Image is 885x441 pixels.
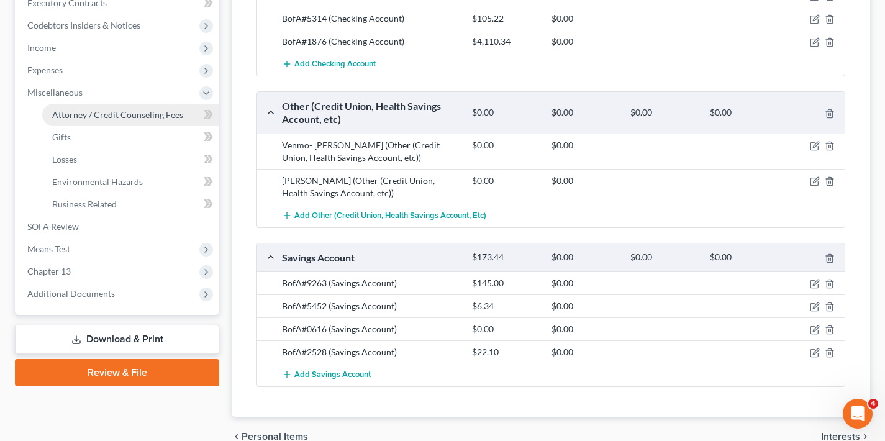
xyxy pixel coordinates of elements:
div: [PERSON_NAME] (Other (Credit Union, Health Savings Account, etc)) [276,175,466,199]
div: $105.22 [466,12,545,25]
div: $0.00 [545,323,624,335]
div: $0.00 [704,107,783,119]
span: Miscellaneous [27,87,83,98]
button: Add Savings Account [282,363,371,386]
div: $6.34 [466,300,545,312]
iframe: Intercom live chat [843,399,873,429]
div: $0.00 [545,346,624,358]
span: Codebtors Insiders & Notices [27,20,140,30]
div: $0.00 [545,175,624,187]
span: Chapter 13 [27,266,71,276]
div: $4,110.34 [466,35,545,48]
div: $173.44 [466,252,545,263]
div: $0.00 [545,252,624,263]
span: Losses [52,154,77,165]
div: BofA#5314 (Checking Account) [276,12,466,25]
div: $145.00 [466,277,545,289]
a: Losses [42,148,219,171]
div: Venmo- [PERSON_NAME] (Other (Credit Union, Health Savings Account, etc)) [276,139,466,164]
div: $22.10 [466,346,545,358]
span: 4 [868,399,878,409]
div: $0.00 [545,12,624,25]
a: Attorney / Credit Counseling Fees [42,104,219,126]
div: Savings Account [276,251,466,264]
div: BofA#0616 (Savings Account) [276,323,466,335]
a: Business Related [42,193,219,216]
a: Download & Print [15,325,219,354]
span: Income [27,42,56,53]
div: $0.00 [624,252,703,263]
a: Gifts [42,126,219,148]
a: Environmental Hazards [42,171,219,193]
span: Add Other (Credit Union, Health Savings Account, etc) [294,211,486,220]
a: Review & File [15,359,219,386]
span: Means Test [27,243,70,254]
span: Add Checking Account [294,60,376,70]
a: SOFA Review [17,216,219,238]
div: BofA#2528 (Savings Account) [276,346,466,358]
div: $0.00 [545,139,624,152]
div: $0.00 [466,175,545,187]
div: BofA#5452 (Savings Account) [276,300,466,312]
span: SOFA Review [27,221,79,232]
div: $0.00 [466,139,545,152]
div: $0.00 [466,107,545,119]
span: Gifts [52,132,71,142]
div: $0.00 [545,277,624,289]
span: Add Savings Account [294,370,371,380]
div: $0.00 [545,35,624,48]
span: Additional Documents [27,288,115,299]
div: $0.00 [545,300,624,312]
button: Add Other (Credit Union, Health Savings Account, etc) [282,204,486,227]
span: Business Related [52,199,117,209]
div: $0.00 [466,323,545,335]
span: Expenses [27,65,63,75]
div: $0.00 [624,107,703,119]
button: Add Checking Account [282,53,376,76]
div: BofA#9263 (Savings Account) [276,277,466,289]
div: Other (Credit Union, Health Savings Account, etc) [276,99,466,126]
span: Environmental Hazards [52,176,143,187]
div: $0.00 [704,252,783,263]
span: Attorney / Credit Counseling Fees [52,109,183,120]
div: $0.00 [545,107,624,119]
div: BofA#1876 (Checking Account) [276,35,466,48]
